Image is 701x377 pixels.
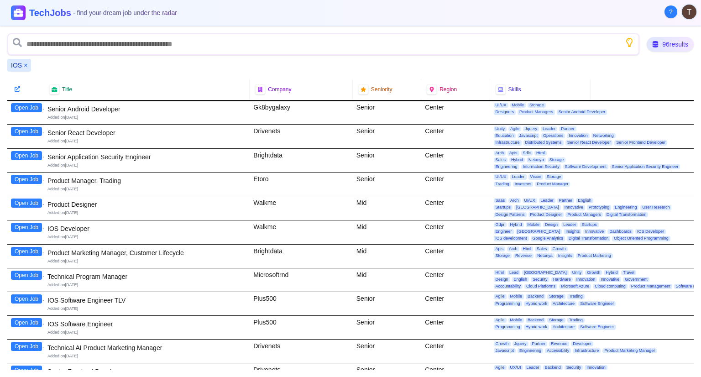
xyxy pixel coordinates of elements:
div: Product Manager, Trading [47,176,246,185]
span: Software Engineer [578,325,616,330]
div: IOS Software Engineer TLV [47,296,246,305]
button: Open Job [11,366,42,375]
span: Title [62,86,72,93]
span: Information Security [521,164,561,169]
span: UI/UX [494,103,508,108]
div: Added on [DATE] [47,115,246,120]
span: Innovation [567,133,590,138]
span: Senior React Developer [565,140,613,145]
button: Open Job [11,247,42,256]
span: Accountability [494,284,523,289]
span: Storage [494,253,512,258]
span: Trading [494,182,511,187]
div: IOS Software Engineer [47,319,246,329]
div: Brightdata [250,149,353,173]
span: Startups [580,222,599,227]
span: Hybrid [509,157,525,162]
span: Product Marketing [576,253,613,258]
span: Trading [567,294,585,299]
span: Engineering [518,348,543,353]
span: Leader [510,174,527,179]
span: Prototyping [587,205,612,210]
span: Netanya [535,253,555,258]
div: Added on [DATE] [47,162,246,168]
span: Designers [494,110,516,115]
span: Saas [494,198,507,203]
span: Seniority [371,86,392,93]
span: Software Engineer [578,301,616,306]
span: Growth [551,246,568,251]
div: Added on [DATE] [47,258,246,264]
span: Arch [508,198,521,203]
img: User avatar [682,5,696,19]
div: Center [421,268,490,292]
span: Agile [494,365,507,370]
span: Product Manager [535,182,570,187]
div: Product Marketing Manager, Customer Lifecycle [47,248,246,257]
div: Senior [353,125,421,148]
div: Senior [353,149,421,173]
span: iOS development [494,236,529,241]
div: IOS Developer [47,224,246,233]
span: Leader [541,126,557,131]
span: Senior Frontend Developer [614,140,667,145]
span: Javascript [494,348,516,353]
span: Partner [559,126,576,131]
span: Microsoft Azure [559,284,591,289]
div: Senior Application Security Engineer [47,152,246,162]
span: Travel [621,270,636,275]
span: Hybrid [604,270,619,275]
span: UI/UX [523,198,537,203]
span: Sales [535,246,549,251]
span: Google Analytics [531,236,565,241]
div: Senior [353,340,421,363]
div: Center [421,220,490,244]
span: Trading [567,318,585,323]
div: Plus500 [250,316,353,339]
span: Engineer [494,229,514,234]
span: Design [494,277,510,282]
h1: TechJobs [29,6,177,19]
span: Product Designer [528,212,564,217]
div: Etoro [250,173,353,196]
div: Added on [DATE] [47,330,246,335]
div: Mid [353,245,421,268]
span: Agile [494,318,507,323]
span: UI/UX [494,174,508,179]
div: Technical Program Manager [47,272,246,281]
span: Senior Application Security Engineer [610,164,680,169]
span: - find your dream job under the radar [73,9,177,16]
span: Agile [494,294,507,299]
div: Senior [353,316,421,339]
div: Mid [353,268,421,292]
button: Open Job [11,103,42,112]
span: Developer [571,341,593,346]
button: Open Job [11,175,42,184]
span: Html [521,246,534,251]
div: Center [421,101,490,124]
span: Engineering [613,205,638,210]
div: Gk8bygalaxy [250,101,353,124]
span: Backend [526,318,545,323]
span: Programming [494,301,522,306]
span: Architecture [551,325,576,330]
span: Company [268,86,291,93]
span: Architecture [551,301,576,306]
span: Insights [564,229,581,234]
span: Distributed Systems [523,140,564,145]
div: Brightdata [250,245,353,268]
span: Education [494,133,516,138]
button: Remove IOS filter [24,61,27,70]
div: Technical AI Product Marketing Manager [47,343,246,352]
button: Open Job [11,342,42,351]
span: Leader [561,222,578,227]
div: Product Designer [47,200,246,209]
span: Revenue [513,253,534,258]
span: Innovation [575,277,597,282]
button: User menu [681,4,697,20]
div: Added on [DATE] [47,234,246,240]
span: Leader [525,365,541,370]
span: Arch [494,151,506,156]
button: Open Job [11,318,42,327]
span: Unity [570,270,584,275]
